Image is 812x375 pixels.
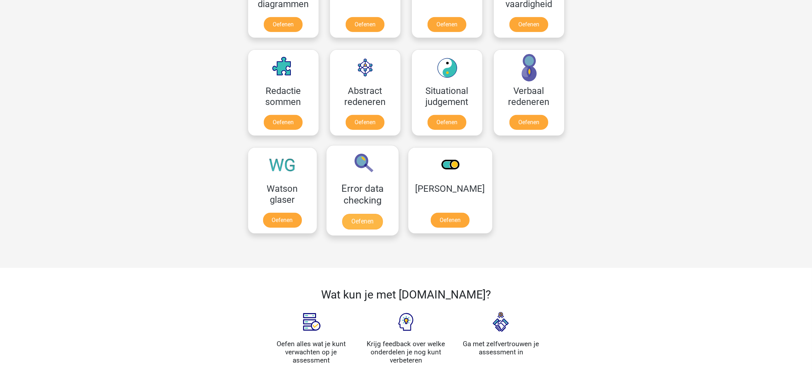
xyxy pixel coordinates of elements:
[263,213,302,228] a: Oefenen
[264,115,303,130] a: Oefenen
[264,17,303,32] a: Oefenen
[269,288,543,301] h2: Wat kun je met [DOMAIN_NAME]?
[428,17,466,32] a: Oefenen
[364,340,448,364] h4: Krijg feedback over welke onderdelen je nog kunt verbeteren
[431,213,470,228] a: Oefenen
[269,340,353,364] h4: Oefen alles wat je kunt verwachten op je assessment
[293,304,329,340] img: Assessment
[509,115,548,130] a: Oefenen
[459,340,543,356] h4: Ga met zelfvertrouwen je assessment in
[342,214,383,229] a: Oefenen
[428,115,466,130] a: Oefenen
[388,304,424,340] img: Feedback
[346,115,384,130] a: Oefenen
[346,17,384,32] a: Oefenen
[483,304,519,340] img: Interview
[509,17,548,32] a: Oefenen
